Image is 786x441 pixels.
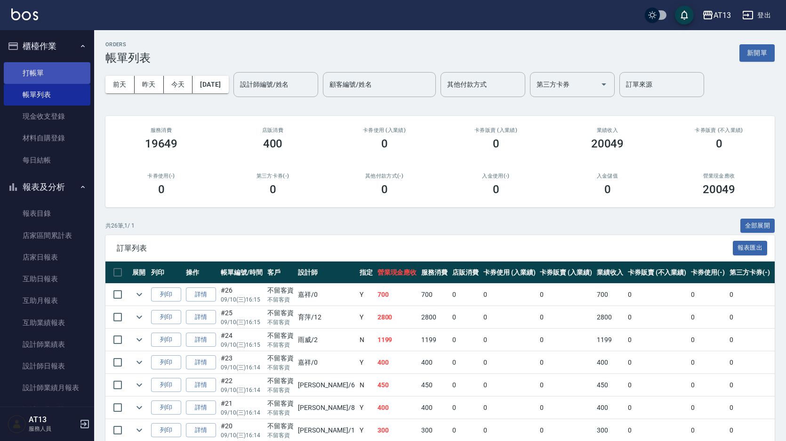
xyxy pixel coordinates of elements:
[450,397,481,419] td: 0
[132,333,146,347] button: expand row
[221,363,263,372] p: 09/10 (三) 16:14
[419,397,450,419] td: 400
[267,341,294,349] p: 不留客資
[357,397,375,419] td: Y
[149,261,184,284] th: 列印
[4,127,90,149] a: 材料自購登錄
[267,363,294,372] p: 不留客資
[727,374,772,396] td: 0
[738,7,775,24] button: 登出
[218,397,265,419] td: #21
[674,127,763,133] h2: 卡券販賣 (不入業績)
[537,351,594,374] td: 0
[450,329,481,351] td: 0
[186,333,216,347] a: 詳情
[674,173,763,179] h2: 營業現金應收
[689,284,727,306] td: 0
[151,355,181,370] button: 列印
[727,284,772,306] td: 0
[265,261,296,284] th: 客戶
[186,378,216,392] a: 詳情
[267,295,294,304] p: 不留客資
[263,137,283,150] h3: 400
[267,431,294,440] p: 不留客資
[626,374,689,396] td: 0
[537,397,594,419] td: 0
[375,306,419,328] td: 2800
[267,386,294,394] p: 不留客資
[357,329,375,351] td: N
[132,423,146,437] button: expand row
[626,397,689,419] td: 0
[158,183,165,196] h3: 0
[703,183,736,196] h3: 20049
[450,374,481,396] td: 0
[8,415,26,433] img: Person
[4,399,90,421] a: 設計師排行榜
[357,306,375,328] td: Y
[218,284,265,306] td: #26
[184,261,218,284] th: 操作
[594,329,626,351] td: 1199
[221,431,263,440] p: 09/10 (三) 16:14
[221,341,263,349] p: 09/10 (三) 16:15
[296,351,357,374] td: 嘉祥 /0
[481,284,538,306] td: 0
[493,137,499,150] h3: 0
[151,423,181,438] button: 列印
[493,183,499,196] h3: 0
[105,41,151,48] h2: ORDERS
[357,284,375,306] td: Y
[563,127,652,133] h2: 業績收入
[29,415,77,425] h5: AT13
[135,76,164,93] button: 昨天
[727,329,772,351] td: 0
[221,408,263,417] p: 09/10 (三) 16:14
[186,310,216,325] a: 詳情
[4,203,90,224] a: 報表目錄
[537,261,594,284] th: 卡券販賣 (入業績)
[117,127,206,133] h3: 服務消費
[267,408,294,417] p: 不留客資
[626,284,689,306] td: 0
[296,329,357,351] td: 雨威 /2
[739,48,775,57] a: 新開單
[4,290,90,311] a: 互助月報表
[626,351,689,374] td: 0
[151,287,181,302] button: 列印
[419,374,450,396] td: 450
[267,376,294,386] div: 不留客資
[105,51,151,65] h3: 帳單列表
[419,261,450,284] th: 服務消費
[132,287,146,302] button: expand row
[221,295,263,304] p: 09/10 (三) 16:15
[4,225,90,246] a: 店家區間累計表
[714,9,731,21] div: AT13
[117,244,733,253] span: 訂單列表
[4,334,90,355] a: 設計師業績表
[105,221,135,230] p: 共 26 筆, 1 / 1
[105,76,135,93] button: 前天
[132,355,146,369] button: expand row
[221,318,263,327] p: 09/10 (三) 16:15
[4,268,90,290] a: 互助日報表
[596,77,611,92] button: Open
[381,137,388,150] h3: 0
[727,351,772,374] td: 0
[218,306,265,328] td: #25
[733,241,768,255] button: 報表匯出
[481,397,538,419] td: 0
[151,310,181,325] button: 列印
[626,261,689,284] th: 卡券販賣 (不入業績)
[626,306,689,328] td: 0
[740,219,775,233] button: 全部展開
[716,137,722,150] h3: 0
[591,137,624,150] h3: 20049
[450,284,481,306] td: 0
[594,397,626,419] td: 400
[267,399,294,408] div: 不留客資
[132,378,146,392] button: expand row
[186,287,216,302] a: 詳情
[450,261,481,284] th: 店販消費
[689,329,727,351] td: 0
